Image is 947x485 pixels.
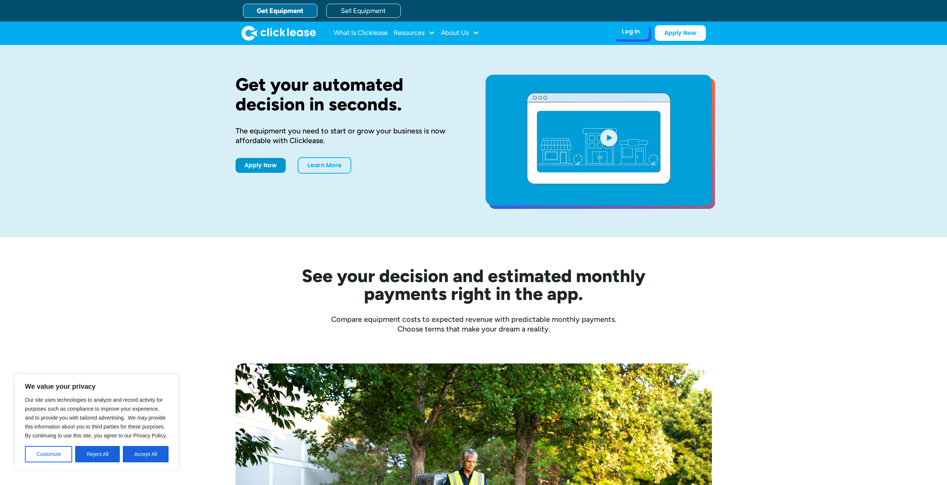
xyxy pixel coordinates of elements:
[622,28,640,35] div: Log In
[394,26,435,41] div: Resources
[441,26,479,41] div: About Us
[334,26,388,41] a: What Is Clicklease
[243,4,317,18] a: Get Equipment
[265,267,682,303] h2: See your decision and estimated monthly payments right in the app.
[25,382,169,391] p: We value your privacy
[25,397,167,439] span: Our site uses technologies to analyze and record activity for purposes such as compliance to impr...
[241,26,316,41] a: home
[75,446,120,462] button: Reject All
[15,374,179,470] div: We value your privacy
[25,446,72,462] button: Customize
[241,26,316,41] img: Clicklease logo
[236,75,462,114] h1: Get your automated decision in seconds.
[655,25,706,41] a: Apply Now
[486,75,712,206] a: open lightbox
[298,157,351,174] a: Learn More
[123,446,169,462] button: Accept All
[236,314,712,334] div: Compare equipment costs to expected revenue with predictable monthly payments. Choose terms that ...
[236,126,462,145] div: The equipment you need to start or grow your business is now affordable with Clicklease.
[326,4,401,18] a: Sell Equipment
[236,158,286,173] a: Apply Now
[599,127,619,148] img: Blue play button logo on a light blue circular background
